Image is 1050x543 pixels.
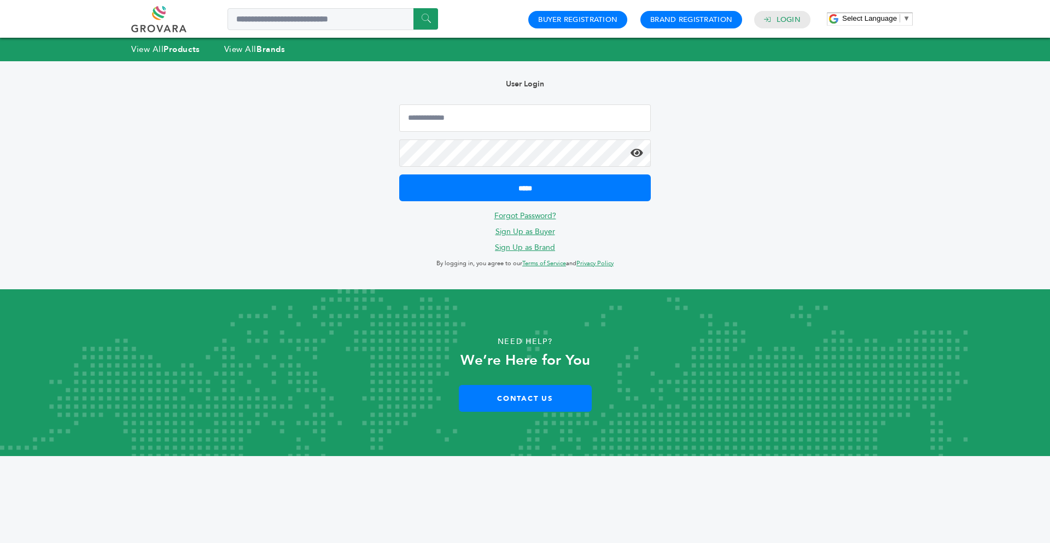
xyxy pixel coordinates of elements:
[495,226,555,237] a: Sign Up as Buyer
[495,242,555,253] a: Sign Up as Brand
[460,351,590,370] strong: We’re Here for You
[52,334,997,350] p: Need Help?
[399,104,651,132] input: Email Address
[256,44,285,55] strong: Brands
[131,44,200,55] a: View AllProducts
[164,44,200,55] strong: Products
[576,259,614,267] a: Privacy Policy
[777,15,801,25] a: Login
[903,14,910,22] span: ▼
[538,15,617,25] a: Buyer Registration
[842,14,897,22] span: Select Language
[494,211,556,221] a: Forgot Password?
[650,15,732,25] a: Brand Registration
[459,385,592,412] a: Contact Us
[842,14,910,22] a: Select Language​
[506,79,544,89] b: User Login
[399,139,651,167] input: Password
[399,257,651,270] p: By logging in, you agree to our and
[522,259,566,267] a: Terms of Service
[227,8,438,30] input: Search a product or brand...
[224,44,285,55] a: View AllBrands
[900,14,900,22] span: ​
